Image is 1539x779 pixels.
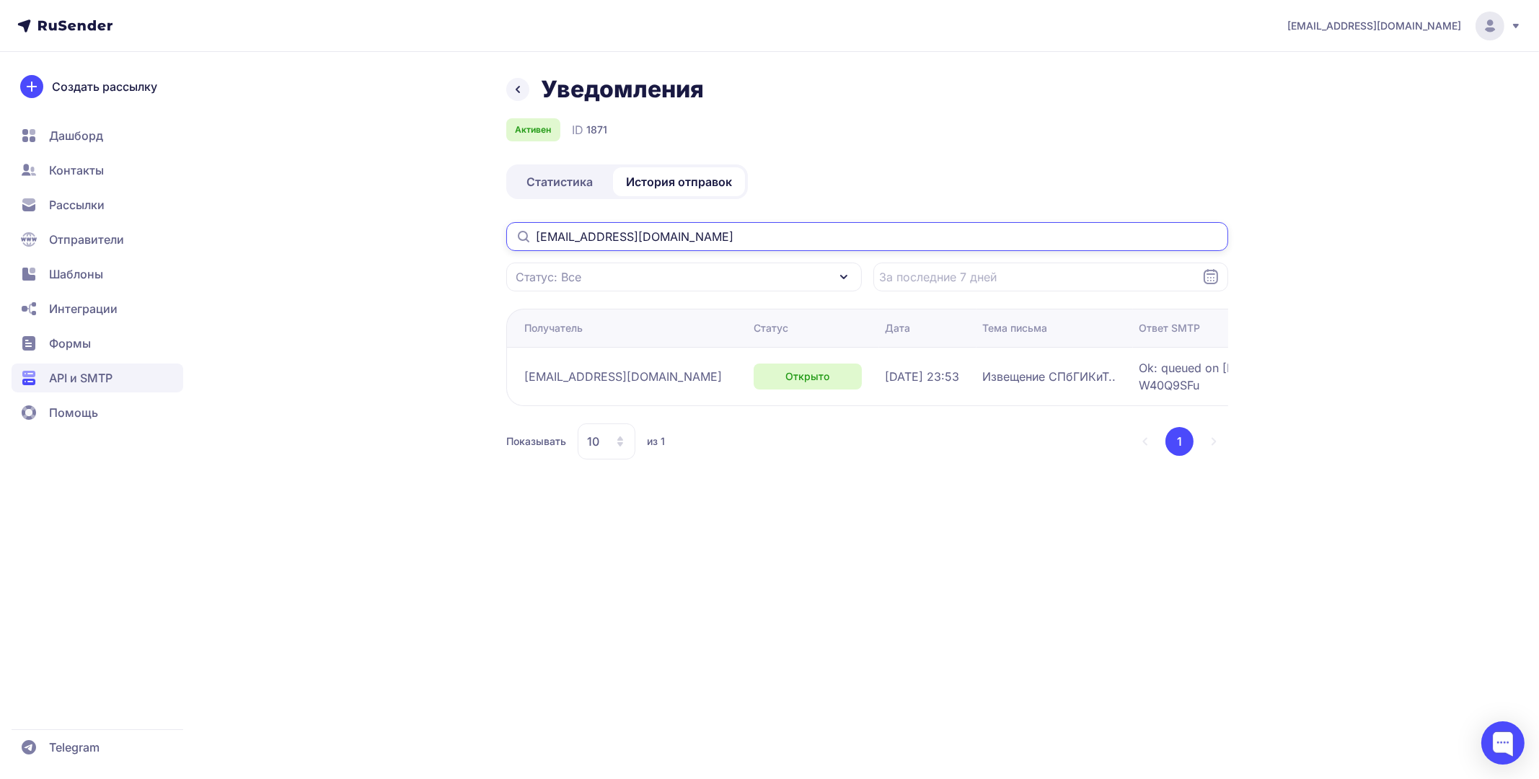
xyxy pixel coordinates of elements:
span: Рассылки [49,196,105,214]
span: [EMAIL_ADDRESS][DOMAIN_NAME] [524,368,722,385]
span: Отправители [49,231,124,248]
span: Ok: queued on [DOMAIN_NAME] 1754859243-3sPEPd3FNW20-W40Q9SFu [1139,359,1499,394]
span: Статус: Все [516,268,581,286]
span: Формы [49,335,91,352]
span: из 1 [647,434,665,449]
span: Извещение СПбГИКиТ.. [982,368,1116,385]
span: Показывать [506,434,566,449]
span: 1871 [586,123,607,137]
span: Дашборд [49,127,103,144]
a: История отправок [613,167,745,196]
a: Telegram [12,733,183,762]
span: Помощь [49,404,98,421]
div: ID [572,121,607,138]
input: Datepicker input [873,263,1229,291]
span: Статистика [526,173,593,190]
span: API и SMTP [49,369,113,387]
h1: Уведомления [541,75,704,104]
button: 1 [1165,427,1194,456]
div: Статус [754,321,788,335]
span: [DATE] 23:53 [885,368,959,385]
span: Создать рассылку [52,78,157,95]
div: Получатель [524,321,583,335]
span: История отправок [626,173,732,190]
span: Активен [516,124,552,136]
input: Поиск [506,222,1228,251]
div: Ответ SMTP [1139,321,1200,335]
div: Тема письма [982,321,1047,335]
a: Статистика [509,167,610,196]
span: Telegram [49,739,100,756]
span: Открыто [786,369,830,384]
span: Шаблоны [49,265,103,283]
span: [EMAIL_ADDRESS][DOMAIN_NAME] [1287,19,1461,33]
span: 10 [587,433,599,450]
div: Дата [885,321,910,335]
span: Интеграции [49,300,118,317]
span: Контакты [49,162,104,179]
